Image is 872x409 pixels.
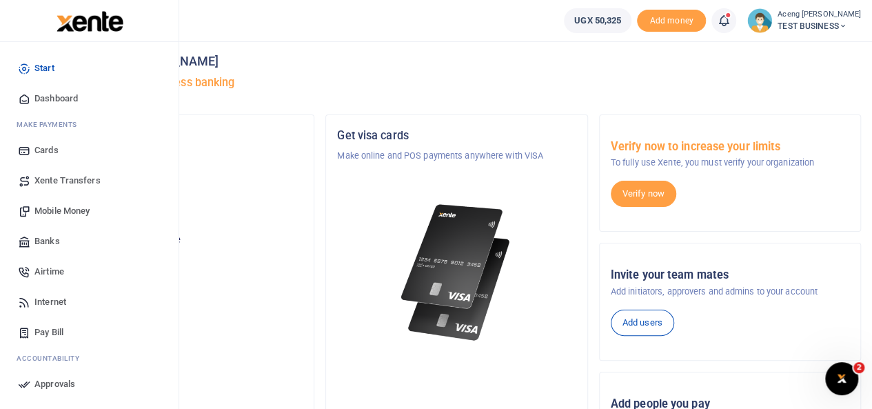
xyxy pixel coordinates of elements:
[55,15,123,26] a: logo-small logo-large logo-large
[537,394,551,408] button: Close
[34,92,78,106] span: Dashboard
[611,268,849,282] h5: Invite your team mates
[11,114,168,135] li: M
[611,140,849,154] h5: Verify now to increase your limits
[611,310,674,336] a: Add users
[11,317,168,348] a: Pay Bill
[64,149,303,163] p: XENTE TECH LIMITED
[747,8,772,33] img: profile-user
[11,348,168,369] li: Ac
[337,149,576,163] p: Make online and POS payments anywhere with VISA
[34,235,60,248] span: Banks
[11,226,168,257] a: Banks
[34,326,63,339] span: Pay Bill
[637,10,706,32] li: Toup your wallet
[27,353,79,363] span: countability
[825,362,858,395] iframe: Intercom live chat
[337,129,576,143] h5: Get visa cards
[52,54,861,69] h4: Hello Aceng [PERSON_NAME]
[34,265,64,279] span: Airtime
[64,182,303,196] h5: Account
[747,8,861,33] a: profile-user Aceng [PERSON_NAME] TEST BUSINESS
[34,204,90,218] span: Mobile Money
[34,377,75,391] span: Approvals
[34,174,101,188] span: Xente Transfers
[11,53,168,83] a: Start
[23,119,77,130] span: ake Payments
[11,135,168,166] a: Cards
[611,285,849,299] p: Add initiators, approvers and admins to your account
[778,20,861,32] span: TEST BUSINESS
[34,295,66,309] span: Internet
[64,129,303,143] h5: Organization
[11,196,168,226] a: Mobile Money
[611,156,849,170] p: To fully use Xente, you must verify your organization
[558,8,637,33] li: Wallet ballance
[778,9,861,21] small: Aceng [PERSON_NAME]
[611,181,676,207] a: Verify now
[64,233,303,247] p: Your current account balance
[64,203,303,217] p: TEST BUSINESS
[34,61,54,75] span: Start
[637,14,706,25] a: Add money
[564,8,631,33] a: UGX 50,325
[11,257,168,287] a: Airtime
[637,10,706,32] span: Add money
[11,83,168,114] a: Dashboard
[11,166,168,196] a: Xente Transfers
[57,11,123,32] img: logo-large
[11,287,168,317] a: Internet
[52,76,861,90] h5: Welcome to better business banking
[397,196,516,350] img: xente-_physical_cards.png
[853,362,864,373] span: 2
[34,143,59,157] span: Cards
[64,250,303,264] h5: UGX 50,325
[574,14,621,28] span: UGX 50,325
[11,369,168,399] a: Approvals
